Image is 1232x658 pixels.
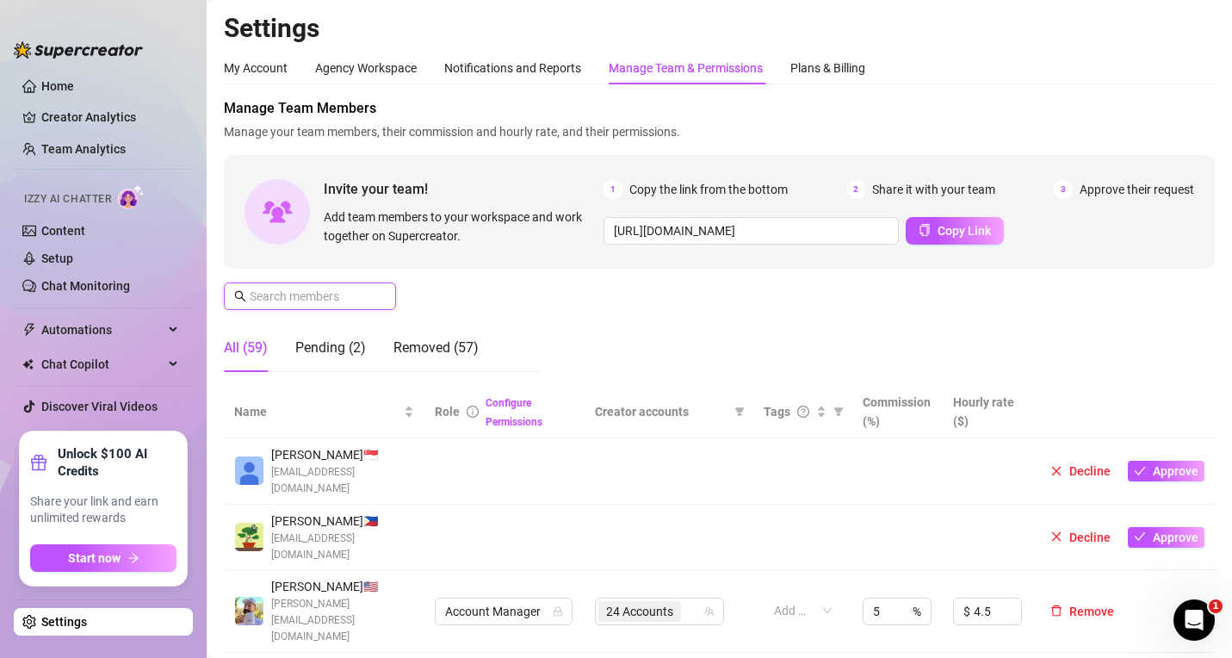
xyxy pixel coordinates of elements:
[734,407,745,417] span: filter
[224,59,288,78] div: My Account
[22,323,36,337] span: thunderbolt
[41,103,179,131] a: Creator Analytics
[14,41,143,59] img: logo-BBDzfeDw.svg
[24,191,111,208] span: Izzy AI Chatter
[846,180,865,199] span: 2
[1128,461,1204,481] button: Approve
[609,59,763,78] div: Manage Team & Permissions
[790,59,865,78] div: Plans & Billing
[58,445,176,480] strong: Unlock $100 AI Credits
[224,122,1215,141] span: Manage your team members, their commission and hourly rate, and their permissions.
[41,400,158,413] a: Discover Viral Videos
[1128,527,1204,548] button: Approve
[1134,531,1146,543] span: check
[833,407,844,417] span: filter
[224,12,1215,45] h2: Settings
[1153,531,1198,544] span: Approve
[224,338,268,358] div: All (59)
[704,606,715,617] span: team
[30,454,47,471] span: gift
[1043,527,1117,548] button: Decline
[234,402,400,421] span: Name
[919,224,931,236] span: copy
[41,224,85,238] a: Content
[1050,531,1062,543] span: close
[127,552,139,564] span: arrow-right
[324,208,597,245] span: Add team members to your workspace and work together on Supercreator.
[271,512,414,531] span: [PERSON_NAME] 🇵🇭
[271,596,414,645] span: [PERSON_NAME][EMAIL_ADDRESS][DOMAIN_NAME]
[1050,605,1062,617] span: delete
[1069,464,1111,478] span: Decline
[271,577,414,596] span: [PERSON_NAME] 🇺🇸
[22,358,34,370] img: Chat Copilot
[41,79,74,93] a: Home
[1209,599,1223,613] span: 1
[393,338,479,358] div: Removed (57)
[797,406,809,418] span: question-circle
[1069,605,1114,618] span: Remove
[598,601,681,622] span: 24 Accounts
[943,386,1033,438] th: Hourly rate ($)
[467,406,479,418] span: info-circle
[30,493,176,527] span: Share your link and earn unlimited rewards
[731,399,748,425] span: filter
[445,599,562,624] span: Account Manager
[271,531,414,563] span: [EMAIL_ADDRESS][DOMAIN_NAME]
[41,316,164,344] span: Automations
[235,523,263,551] img: Juan Mutya
[1043,601,1121,622] button: Remove
[235,597,263,625] img: Evan Gillis
[271,464,414,497] span: [EMAIL_ADDRESS][DOMAIN_NAME]
[553,606,563,617] span: lock
[224,98,1215,119] span: Manage Team Members
[235,456,263,485] img: Haydee Joy Gentiles
[595,402,727,421] span: Creator accounts
[938,224,991,238] span: Copy Link
[315,59,417,78] div: Agency Workspace
[1050,465,1062,477] span: close
[435,405,460,419] span: Role
[1080,180,1194,199] span: Approve their request
[444,59,581,78] div: Notifications and Reports
[764,402,790,421] span: Tags
[872,180,995,199] span: Share it with your team
[486,397,542,428] a: Configure Permissions
[41,615,87,629] a: Settings
[1054,180,1073,199] span: 3
[41,279,130,293] a: Chat Monitoring
[224,386,424,438] th: Name
[41,251,73,265] a: Setup
[604,180,622,199] span: 1
[250,287,372,306] input: Search members
[830,399,847,425] span: filter
[271,445,414,464] span: [PERSON_NAME] 🇸🇬
[1134,465,1146,477] span: check
[906,217,1004,245] button: Copy Link
[1069,531,1111,544] span: Decline
[324,178,604,200] span: Invite your team!
[30,544,176,572] button: Start nowarrow-right
[41,142,126,156] a: Team Analytics
[1153,464,1198,478] span: Approve
[41,351,164,378] span: Chat Copilot
[852,386,943,438] th: Commission (%)
[1173,599,1215,641] iframe: Intercom live chat
[234,290,246,302] span: search
[629,180,788,199] span: Copy the link from the bottom
[1043,461,1117,481] button: Decline
[295,338,366,358] div: Pending (2)
[118,184,145,209] img: AI Chatter
[68,551,121,565] span: Start now
[606,602,673,621] span: 24 Accounts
